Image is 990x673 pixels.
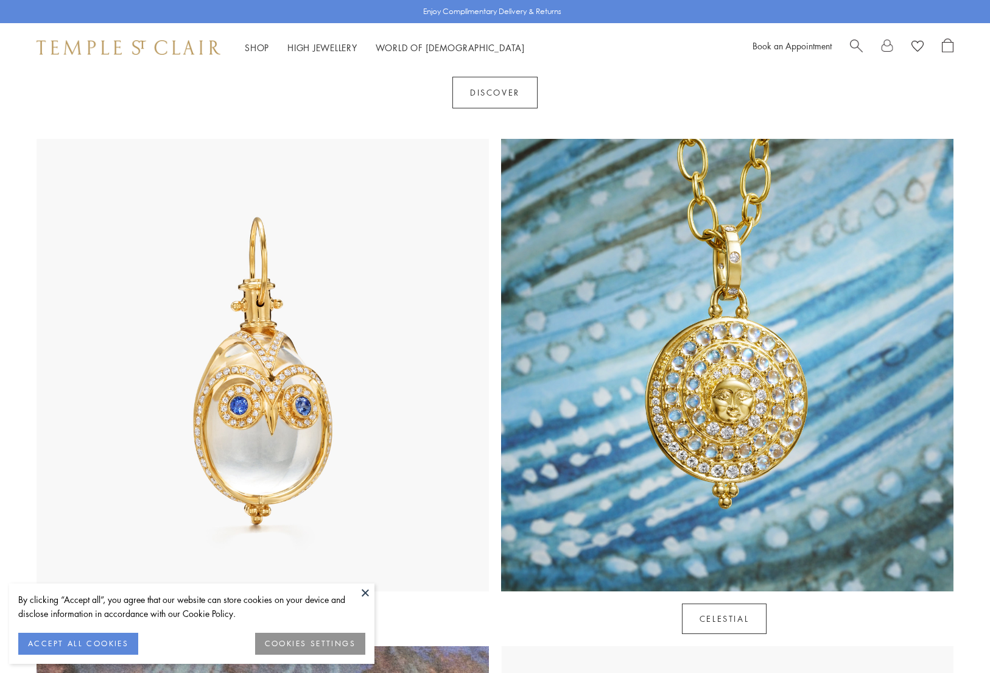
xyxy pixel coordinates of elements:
[18,593,365,621] div: By clicking “Accept all”, you agree that our website can store cookies on your device and disclos...
[18,633,138,655] button: ACCEPT ALL COOKIES
[245,40,525,55] nav: Main navigation
[245,41,269,54] a: ShopShop
[942,38,953,57] a: Open Shopping Bag
[287,41,357,54] a: High JewelleryHigh Jewellery
[423,5,561,18] p: Enjoy Complimentary Delivery & Returns
[850,38,863,57] a: Search
[376,41,525,54] a: World of [DEMOGRAPHIC_DATA]World of [DEMOGRAPHIC_DATA]
[255,633,365,655] button: COOKIES SETTINGS
[911,38,924,57] a: View Wishlist
[37,40,220,55] img: Temple St. Clair
[753,40,832,52] a: Book an Appointment
[682,604,767,634] a: Celestial
[452,77,538,108] a: Discover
